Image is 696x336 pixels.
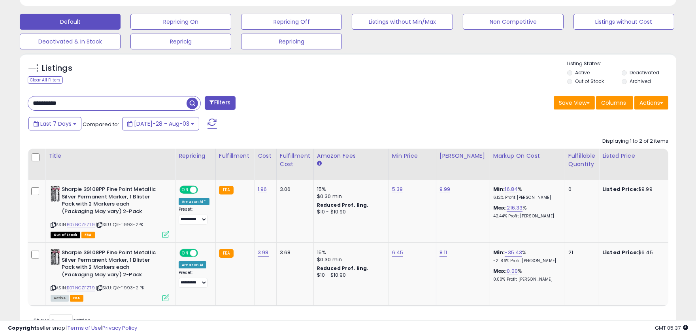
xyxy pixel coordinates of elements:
[630,69,659,76] label: Deactivated
[180,250,190,257] span: ON
[317,249,383,256] div: 15%
[392,152,433,160] div: Min Price
[493,268,559,282] div: %
[602,138,668,145] div: Displaying 1 to 2 of 2 items
[67,221,95,228] a: B07NCZFZT9
[630,78,651,85] label: Archived
[575,69,590,76] label: Active
[179,261,206,268] div: Amazon AI
[241,14,342,30] button: Repricing Off
[28,117,81,130] button: Last 7 Days
[51,186,169,237] div: ASIN:
[40,120,72,128] span: Last 7 Days
[602,186,668,193] div: $9.99
[493,152,562,160] div: Markup on Cost
[573,14,674,30] button: Listings without Cost
[258,152,273,160] div: Cost
[602,152,671,160] div: Listed Price
[317,272,383,279] div: $10 - $10.90
[463,14,564,30] button: Non Competitive
[601,99,626,107] span: Columns
[70,295,83,302] span: FBA
[241,34,342,49] button: Repricing
[317,160,322,167] small: Amazon Fees.
[219,186,234,194] small: FBA
[219,152,251,160] div: Fulfillment
[51,295,69,302] span: All listings currently available for purchase on Amazon
[596,96,633,109] button: Columns
[439,152,487,160] div: [PERSON_NAME]
[493,213,559,219] p: 42.44% Profit [PERSON_NAME]
[493,185,505,193] b: Min:
[493,195,559,200] p: 6.12% Profit [PERSON_NAME]
[439,185,451,193] a: 9.99
[317,152,385,160] div: Amazon Fees
[51,249,169,300] div: ASIN:
[568,186,593,193] div: 0
[352,14,453,30] button: Listings without Min/Max
[490,149,565,180] th: The percentage added to the cost of goods (COGS) that forms the calculator for Min & Max prices.
[602,249,638,256] b: Listed Price:
[205,96,236,110] button: Filters
[51,232,80,238] span: All listings that are currently out of stock and unavailable for purchase on Amazon
[493,204,507,211] b: Max:
[130,14,231,30] button: Repricing On
[317,186,383,193] div: 15%
[493,249,559,264] div: %
[280,152,310,168] div: Fulfillment Cost
[180,187,190,193] span: ON
[317,256,383,263] div: $0.30 min
[62,186,158,217] b: Sharpie 39108PP Fine Point Metallic Silver Permanent Marker, 1 Blister Pack with 2 Markers each (...
[493,186,559,200] div: %
[655,324,688,332] span: 2025-08-11 05:37 GMT
[567,60,676,68] p: Listing States:
[49,152,172,160] div: Title
[219,249,234,258] small: FBA
[439,249,447,257] a: 8.11
[505,185,518,193] a: 16.84
[179,207,209,225] div: Preset:
[51,186,60,202] img: 517nEhNI9PS._SL40_.jpg
[554,96,595,109] button: Save View
[96,221,143,228] span: | SKU: QK-11993-2PK
[179,198,209,205] div: Amazon AI *
[505,249,522,257] a: -35.43
[42,63,72,74] h5: Listings
[507,204,522,212] a: 216.33
[258,249,269,257] a: 3.98
[602,185,638,193] b: Listed Price:
[392,249,404,257] a: 6.45
[280,249,307,256] div: 3.68
[197,187,209,193] span: OFF
[493,204,559,219] div: %
[8,324,37,332] strong: Copyright
[568,152,596,168] div: Fulfillable Quantity
[493,267,507,275] b: Max:
[493,277,559,282] p: 0.00% Profit [PERSON_NAME]
[493,258,559,264] p: -21.86% Profit [PERSON_NAME]
[28,76,63,84] div: Clear All Filters
[317,202,369,208] b: Reduced Prof. Rng.
[317,265,369,272] b: Reduced Prof. Rng.
[179,152,212,160] div: Repricing
[507,267,518,275] a: 0.00
[51,249,60,265] img: 517nEhNI9PS._SL40_.jpg
[102,324,137,332] a: Privacy Policy
[602,249,668,256] div: $6.45
[20,34,121,49] button: Deactivated & In Stock
[317,193,383,200] div: $0.30 min
[96,285,144,291] span: | SKU: QK-11993-2 PK
[68,324,101,332] a: Terms of Use
[83,121,119,128] span: Compared to:
[179,270,209,288] div: Preset:
[130,34,231,49] button: Repricig
[575,78,604,85] label: Out of Stock
[34,317,91,324] span: Show: entries
[280,186,307,193] div: 3.06
[134,120,189,128] span: [DATE]-28 - Aug-03
[62,249,158,280] b: Sharpie 39108PP Fine Point Metallic Silver Permanent Marker, 1 Blister Pack with 2 Markers each (...
[81,232,95,238] span: FBA
[493,249,505,256] b: Min:
[197,250,209,257] span: OFF
[634,96,668,109] button: Actions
